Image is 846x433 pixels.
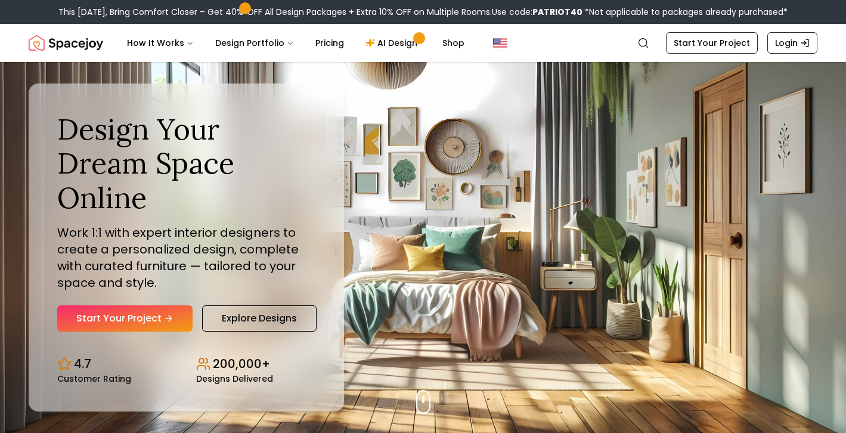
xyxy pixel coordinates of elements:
img: Spacejoy Logo [29,31,103,55]
a: AI Design [356,31,430,55]
nav: Global [29,24,817,62]
button: How It Works [117,31,203,55]
small: Customer Rating [57,375,131,383]
a: Start Your Project [57,305,193,332]
button: Design Portfolio [206,31,303,55]
a: Explore Designs [202,305,317,332]
a: Start Your Project [666,32,758,54]
a: Shop [433,31,474,55]
nav: Main [117,31,474,55]
b: PATRIOT40 [532,6,582,18]
a: Spacejoy [29,31,103,55]
small: Designs Delivered [196,375,273,383]
span: *Not applicable to packages already purchased* [582,6,788,18]
h1: Design Your Dream Space Online [57,112,315,215]
a: Login [767,32,817,54]
p: 4.7 [74,355,91,372]
div: This [DATE], Bring Comfort Closer – Get 40% OFF All Design Packages + Extra 10% OFF on Multiple R... [58,6,788,18]
a: Pricing [306,31,354,55]
div: Design stats [57,346,315,383]
img: United States [493,36,507,50]
p: Work 1:1 with expert interior designers to create a personalized design, complete with curated fu... [57,224,315,291]
span: Use code: [492,6,582,18]
p: 200,000+ [213,355,270,372]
